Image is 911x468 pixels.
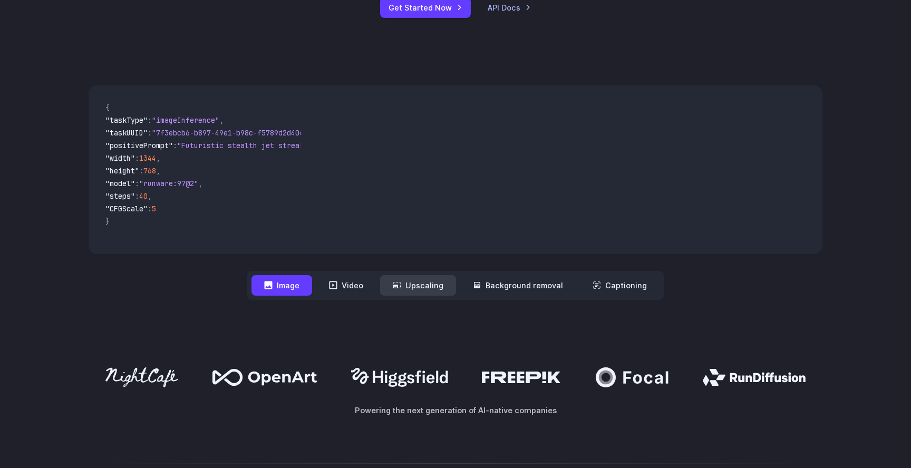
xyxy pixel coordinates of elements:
[152,204,156,213] span: 5
[105,141,173,150] span: "positivePrompt"
[105,179,135,188] span: "model"
[148,128,152,138] span: :
[139,191,148,201] span: 40
[173,141,177,150] span: :
[105,128,148,138] span: "taskUUID"
[105,103,110,112] span: {
[143,166,156,175] span: 768
[198,179,202,188] span: ,
[251,275,312,296] button: Image
[460,275,576,296] button: Background removal
[148,204,152,213] span: :
[580,275,660,296] button: Captioning
[135,191,139,201] span: :
[177,141,561,150] span: "Futuristic stealth jet streaking through a neon-lit cityscape with glowing purple exhaust"
[105,153,135,163] span: "width"
[135,179,139,188] span: :
[105,204,148,213] span: "CFGScale"
[139,153,156,163] span: 1344
[148,191,152,201] span: ,
[156,153,160,163] span: ,
[139,166,143,175] span: :
[105,115,148,125] span: "taskType"
[148,115,152,125] span: :
[488,2,531,14] a: API Docs
[135,153,139,163] span: :
[105,166,139,175] span: "height"
[105,217,110,226] span: }
[219,115,224,125] span: ,
[152,115,219,125] span: "imageInference"
[152,128,312,138] span: "7f3ebcb6-b897-49e1-b98c-f5789d2d40d7"
[105,191,135,201] span: "steps"
[139,179,198,188] span: "runware:97@2"
[316,275,376,296] button: Video
[380,275,456,296] button: Upscaling
[89,404,822,416] p: Powering the next generation of AI-native companies
[156,166,160,175] span: ,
